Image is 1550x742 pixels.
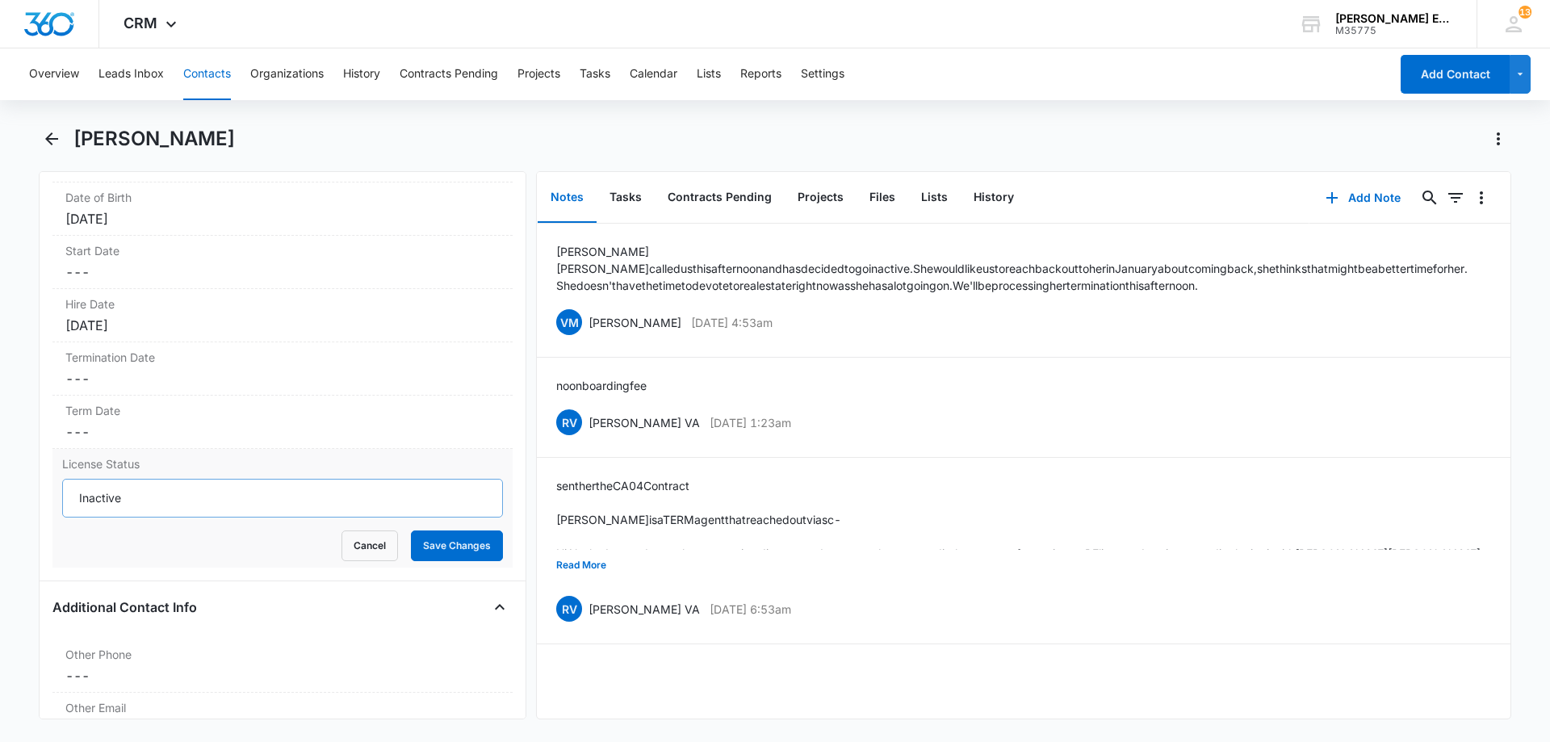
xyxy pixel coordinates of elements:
button: Notes [538,173,597,223]
h4: Additional Contact Info [52,597,197,617]
div: account name [1335,12,1453,25]
button: Organizations [250,48,324,100]
dd: --- [65,369,500,388]
label: Hire Date [65,296,500,312]
button: Overflow Menu [1468,185,1494,211]
button: Filters [1443,185,1468,211]
label: Date of Birth [65,189,500,206]
p: [PERSON_NAME] [PERSON_NAME] called us this afternoon and has decided to go inactive. She would li... [556,243,1491,277]
button: History [961,173,1027,223]
button: Add Contact [1401,55,1510,94]
span: 13 [1519,6,1531,19]
dd: --- [65,422,500,442]
button: Leads Inbox [98,48,164,100]
span: CRM [124,15,157,31]
p: Hi Alysha, I wanted to reach out to you since I just passed my renewal courses and in the process... [556,545,1491,579]
button: Files [857,173,908,223]
div: [DATE] [65,316,500,335]
p: [PERSON_NAME] is a TERM agent that reached out via sc- [556,511,1491,528]
p: She doesn't have the time to devote to real estate right now as she has a lot going on. We'll be ... [556,277,1491,294]
span: RV [556,596,582,622]
button: Calendar [630,48,677,100]
button: History [343,48,380,100]
button: Contacts [183,48,231,100]
button: Cancel [341,530,398,561]
button: Reports [740,48,781,100]
h1: [PERSON_NAME] [73,127,235,151]
p: no onboarding fee [556,377,647,394]
button: Projects [785,173,857,223]
dd: --- [65,666,500,685]
div: Other Phone--- [52,639,513,693]
label: Other Phone [65,646,500,663]
button: Add Note [1309,178,1417,217]
button: Settings [801,48,844,100]
button: Tasks [580,48,610,100]
button: Close [487,594,513,620]
div: Hire Date[DATE] [52,289,513,342]
label: Start Date [65,242,500,259]
div: Termination Date--- [52,342,513,396]
p: [PERSON_NAME] VA [589,601,700,618]
button: Projects [517,48,560,100]
button: Contracts Pending [655,173,785,223]
p: [PERSON_NAME] [589,314,681,331]
button: Read More [556,550,606,581]
button: Lists [908,173,961,223]
span: RV [556,409,582,435]
button: Save Changes [411,530,503,561]
div: Term Date--- [52,396,513,449]
button: Tasks [597,173,655,223]
div: Date of Birth[DATE] [52,182,513,236]
div: Start Date--- [52,236,513,289]
p: sent her the CA 04 Contract [556,477,1491,494]
button: Actions [1485,126,1511,152]
p: [DATE] 6:53am [710,601,791,618]
p: [PERSON_NAME] VA [589,414,700,431]
button: Back [39,126,64,152]
button: Overview [29,48,79,100]
div: notifications count [1519,6,1531,19]
div: account id [1335,25,1453,36]
label: Termination Date [65,349,500,366]
span: VM [556,309,582,335]
p: [DATE] 1:23am [710,414,791,431]
button: Contracts Pending [400,48,498,100]
label: Term Date [65,402,500,419]
label: License Status [62,455,503,472]
input: License Status [62,479,503,518]
div: [DATE] [65,209,500,228]
button: Search... [1417,185,1443,211]
p: [DATE] 4:53am [691,314,773,331]
label: Other Email [65,699,500,716]
button: Lists [697,48,721,100]
dd: --- [65,262,500,282]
